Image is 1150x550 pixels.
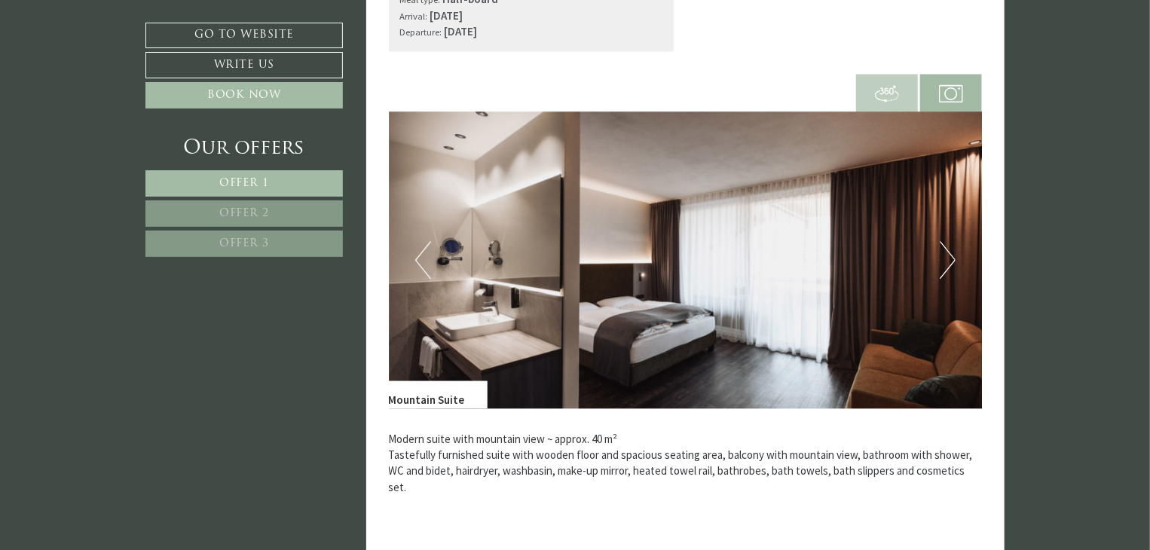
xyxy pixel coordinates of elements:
img: camera.svg [939,81,963,105]
img: 360-grad.svg [875,81,899,105]
p: Modern suite with mountain view ~ approx. 40 m² Tastefully furnished suite with wooden floor and ... [389,431,983,512]
button: Send [513,397,594,423]
div: Mountain Suite [389,380,488,408]
a: Write us [145,52,343,78]
b: [DATE] [430,8,463,23]
small: Arrival: [400,10,428,22]
img: image [389,112,983,408]
div: Hello, how can we help you? [11,40,162,83]
div: Montis – Active Nature Spa [23,43,154,54]
button: Previous [415,241,431,279]
small: 21:41 [23,70,154,80]
small: Departure: [400,26,442,38]
button: Next [940,241,956,279]
b: [DATE] [445,24,478,38]
span: Offer 2 [219,208,269,219]
span: Offer 1 [219,178,269,189]
div: [DATE] [272,11,323,35]
div: Our offers [145,135,343,163]
a: Book now [145,82,343,108]
span: Offer 3 [219,238,269,249]
a: Go to website [145,23,343,48]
